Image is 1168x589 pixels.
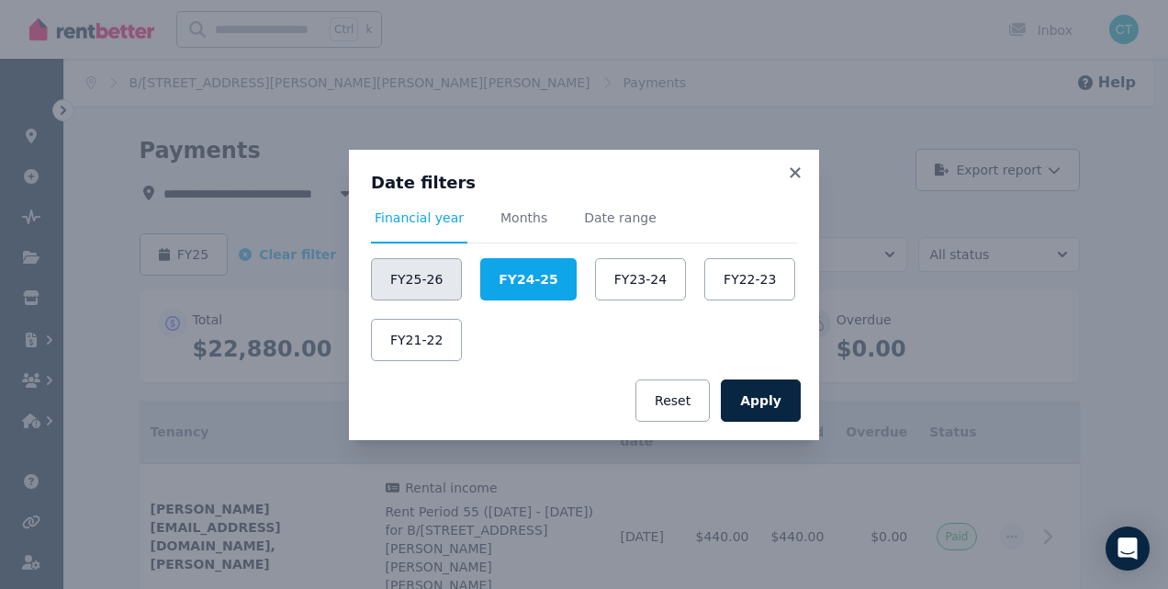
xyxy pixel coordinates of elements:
[371,209,797,244] nav: Tabs
[1106,527,1150,571] div: Open Intercom Messenger
[721,379,801,422] button: Apply
[371,319,462,361] button: FY21-22
[500,209,547,227] span: Months
[635,379,710,422] button: Reset
[704,258,795,300] button: FY22-23
[375,209,464,227] span: Financial year
[480,258,576,300] button: FY24-25
[595,258,686,300] button: FY23-24
[584,209,657,227] span: Date range
[371,172,797,194] h3: Date filters
[371,258,462,300] button: FY25-26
